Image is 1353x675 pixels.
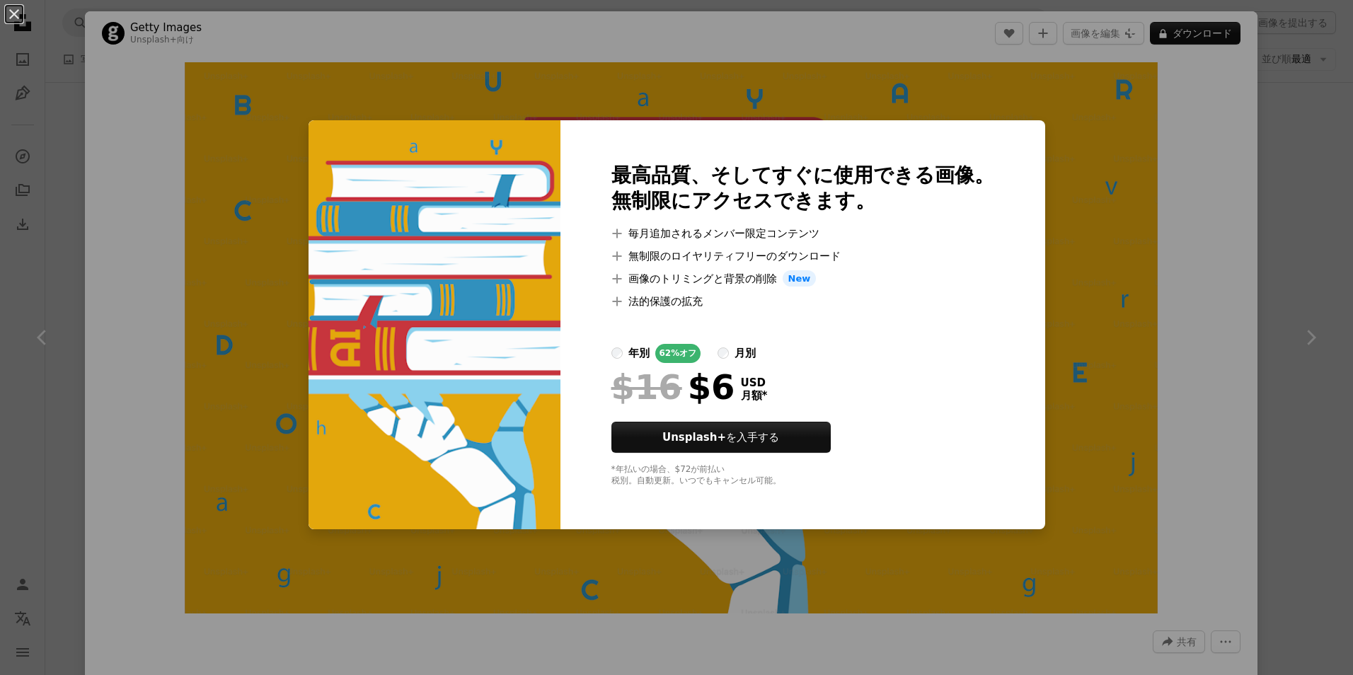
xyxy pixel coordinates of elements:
[655,344,701,363] div: 62% オフ
[735,345,756,362] div: 月別
[611,248,994,265] li: 無制限のロイヤリティフリーのダウンロード
[611,293,994,310] li: 法的保護の拡充
[309,120,560,530] img: premium_vector-1711987700677-d3d893fc82c0
[611,369,682,405] span: $16
[718,347,729,359] input: 月別
[611,422,831,453] button: Unsplash+を入手する
[783,270,817,287] span: New
[741,376,768,389] span: USD
[611,225,994,242] li: 毎月追加されるメンバー限定コンテンツ
[611,464,994,487] div: *年払いの場合、 $72 が前払い 税別。自動更新。いつでもキャンセル可能。
[611,369,735,405] div: $6
[611,270,994,287] li: 画像のトリミングと背景の削除
[662,431,726,444] strong: Unsplash+
[611,347,623,359] input: 年別62%オフ
[611,163,994,214] h2: 最高品質、そしてすぐに使用できる画像。 無制限にアクセスできます。
[628,345,650,362] div: 年別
